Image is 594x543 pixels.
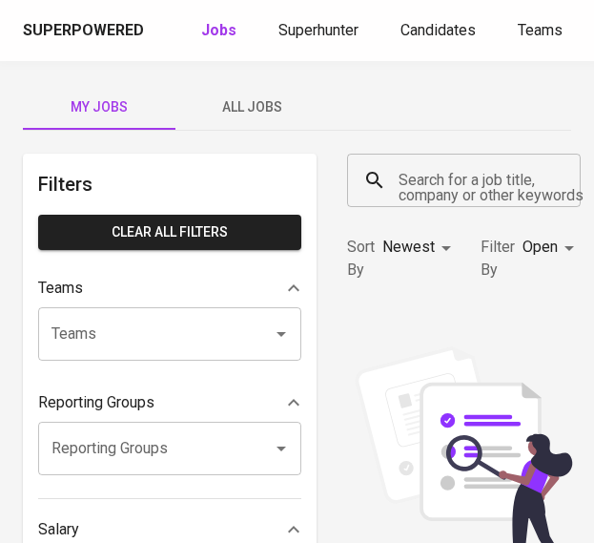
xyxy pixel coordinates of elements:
[38,215,301,250] button: Clear All filters
[278,21,358,39] span: Superhunter
[400,21,476,39] span: Candidates
[38,277,83,300] p: Teams
[518,21,563,39] span: Teams
[53,220,286,244] span: Clear All filters
[201,19,240,43] a: Jobs
[38,391,154,414] p: Reporting Groups
[268,435,295,462] button: Open
[522,230,581,265] div: Open
[522,238,558,256] span: Open
[23,20,144,42] div: Superpowered
[278,19,362,43] a: Superhunter
[347,236,375,282] p: Sort By
[400,19,480,43] a: Candidates
[38,269,301,307] div: Teams
[518,19,566,43] a: Teams
[481,236,515,282] p: Filter By
[38,384,301,422] div: Reporting Groups
[201,21,236,39] b: Jobs
[34,95,164,119] span: My Jobs
[38,518,79,541] p: Salary
[38,169,301,199] h6: Filters
[187,95,317,119] span: All Jobs
[382,230,458,265] div: Newest
[268,321,295,347] button: Open
[23,20,148,42] a: Superpowered
[382,236,435,259] p: Newest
